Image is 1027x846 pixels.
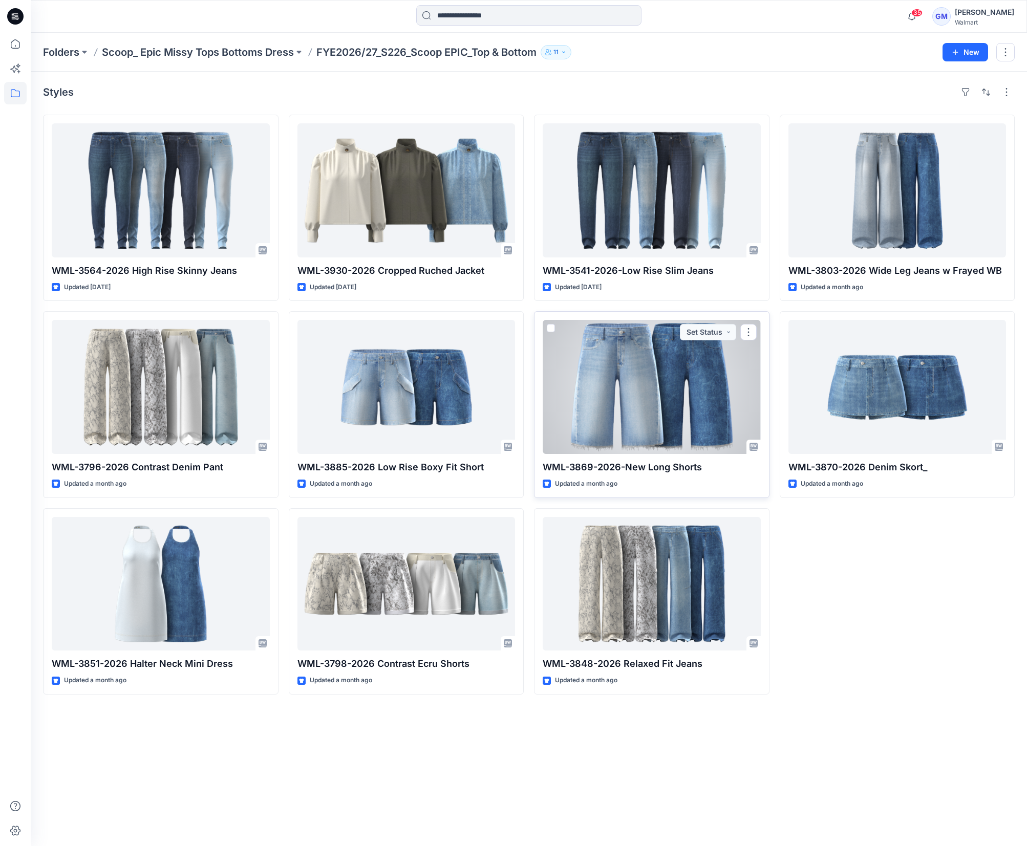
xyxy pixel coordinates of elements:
p: WML-3564-2026 High Rise Skinny Jeans [52,264,270,278]
p: WML-3851-2026 Halter Neck Mini Dress [52,657,270,671]
span: 35 [911,9,923,17]
p: FYE2026/27_S226_Scoop EPIC_Top & Bottom [316,45,537,59]
p: Updated a month ago [310,479,372,489]
button: 11 [541,45,571,59]
a: WML-3870-2026 Denim Skort_ [788,320,1007,454]
p: WML-3869-2026-New Long Shorts [543,460,761,474]
button: New [943,43,988,61]
p: WML-3541-2026-Low Rise Slim Jeans [543,264,761,278]
a: Folders [43,45,79,59]
p: Updated a month ago [310,675,372,686]
a: WML-3851-2026 Halter Neck Mini Dress [52,517,270,651]
p: Updated a month ago [64,479,126,489]
p: Updated a month ago [555,675,617,686]
p: WML-3870-2026 Denim Skort_ [788,460,1007,474]
p: WML-3803-2026 Wide Leg Jeans w Frayed WB [788,264,1007,278]
p: Updated a month ago [801,282,863,293]
h4: Styles [43,86,74,98]
p: WML-3798-2026 Contrast Ecru Shorts [297,657,516,671]
a: Scoop_ Epic Missy Tops Bottoms Dress [102,45,294,59]
a: WML-3564-2026 High Rise Skinny Jeans [52,123,270,257]
div: Walmart [955,18,1014,26]
p: Updated [DATE] [555,282,602,293]
a: WML-3798-2026 Contrast Ecru Shorts [297,517,516,651]
a: WML-3796-2026 Contrast Denim Pant [52,320,270,454]
p: Updated a month ago [555,479,617,489]
p: Updated [DATE] [64,282,111,293]
p: Updated a month ago [801,479,863,489]
p: 11 [553,47,559,58]
p: WML-3930-2026 Cropped Ruched Jacket [297,264,516,278]
a: WML-3885-2026 Low Rise Boxy Fit Short [297,320,516,454]
p: WML-3796-2026 Contrast Denim Pant [52,460,270,474]
a: WML-3930-2026 Cropped Ruched Jacket [297,123,516,257]
p: Updated a month ago [64,675,126,686]
p: WML-3885-2026 Low Rise Boxy Fit Short [297,460,516,474]
a: WML-3541-2026-Low Rise Slim Jeans [543,123,761,257]
p: WML-3848-2026 Relaxed Fit Jeans [543,657,761,671]
div: GM [932,7,951,26]
a: WML-3803-2026 Wide Leg Jeans w Frayed WB [788,123,1007,257]
p: Updated [DATE] [310,282,356,293]
a: WML-3869-2026-New Long Shorts [543,320,761,454]
a: WML-3848-2026 Relaxed Fit Jeans [543,517,761,651]
div: [PERSON_NAME] [955,6,1014,18]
